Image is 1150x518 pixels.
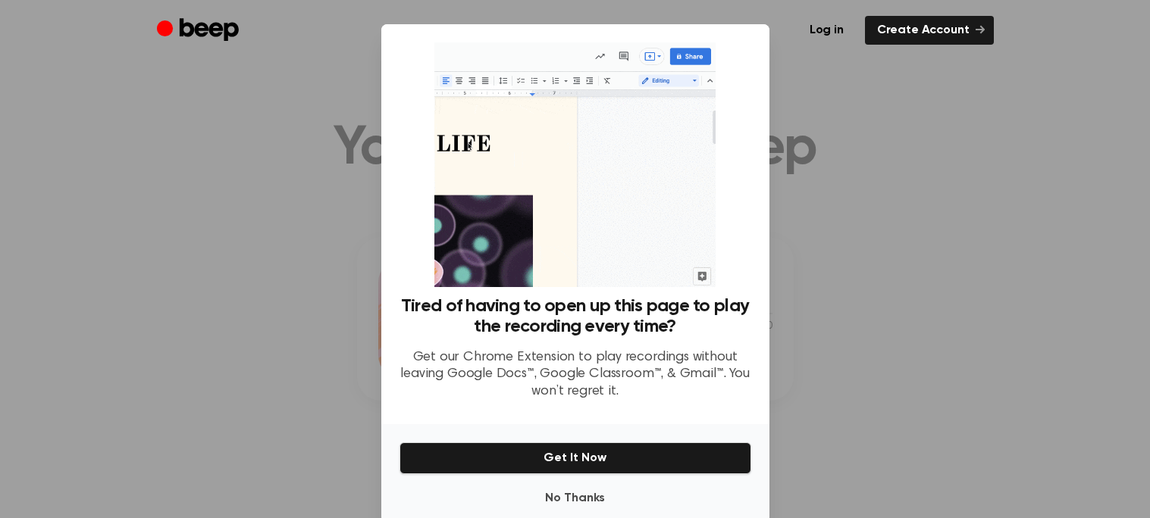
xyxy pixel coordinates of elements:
a: Create Account [865,16,994,45]
h3: Tired of having to open up this page to play the recording every time? [400,296,751,337]
button: No Thanks [400,483,751,513]
button: Get It Now [400,442,751,474]
a: Log in [797,16,856,45]
img: Beep extension in action [434,42,716,287]
a: Beep [157,16,243,45]
p: Get our Chrome Extension to play recordings without leaving Google Docs™, Google Classroom™, & Gm... [400,349,751,401]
